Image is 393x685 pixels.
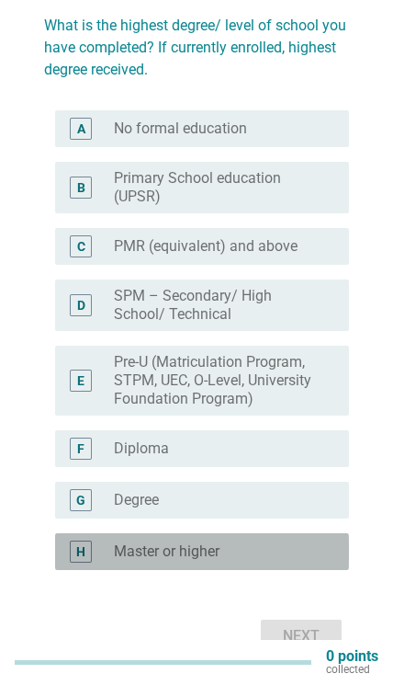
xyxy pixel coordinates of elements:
[114,237,298,256] label: PMR (equivalent) and above
[77,371,84,390] div: E
[326,663,378,676] p: collected
[76,542,85,561] div: H
[114,287,320,324] label: SPM – Secondary/ High School/ Technical
[114,440,169,458] label: Diploma
[77,236,85,256] div: C
[114,169,320,206] label: Primary School education (UPSR)
[114,120,247,138] label: No formal education
[77,177,85,197] div: B
[114,353,320,408] label: Pre-U (Matriculation Program, STPM, UEC, O-Level, University Foundation Program)
[114,491,159,509] label: Degree
[77,295,85,314] div: D
[326,650,378,663] p: 0 points
[114,542,219,561] label: Master or higher
[76,490,85,509] div: G
[77,119,85,138] div: A
[77,439,84,458] div: F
